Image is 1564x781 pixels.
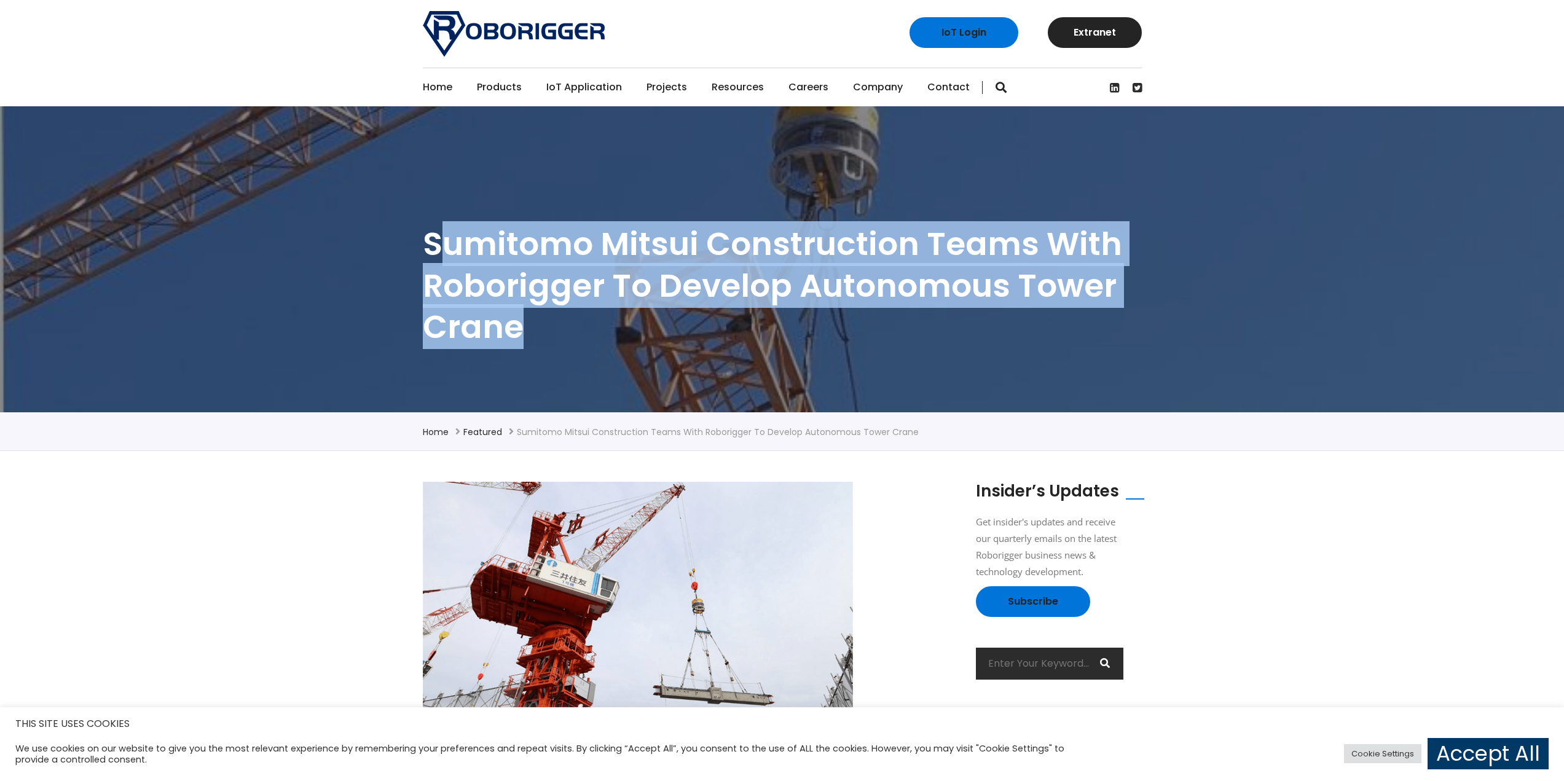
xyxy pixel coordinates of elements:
a: Cookie Settings [1344,744,1421,763]
a: Careers [788,68,828,106]
a: Home [423,68,452,106]
a: IoT Login [910,17,1018,48]
h5: THIS SITE USES COOKIES [15,716,1549,732]
a: Accept All [1428,738,1549,769]
a: Projects [646,68,687,106]
a: Extranet [1048,17,1142,48]
a: Company [853,68,903,106]
a: Home [423,426,449,438]
input: Enter Your Keyword... [976,648,1123,680]
a: Products [477,68,522,106]
a: IoT Application [546,68,622,106]
img: Roborigger [423,11,605,57]
a: Resources [712,68,764,106]
h2: Insider’s Updates [976,482,1119,501]
li: Sumitomo Mitsui Construction teams with Roborigger to develop autonomous tower crane [517,425,919,439]
a: Contact [927,68,970,106]
a: Subscribe [976,586,1090,617]
h1: Sumitomo Mitsui Construction teams with Roborigger to develop autonomous tower crane [423,223,1142,348]
a: Featured [463,426,502,438]
p: Get insider's updates and receive our quarterly emails on the latest Roborigger business news & t... [976,514,1123,580]
div: We use cookies on our website to give you the most relevant experience by remembering your prefer... [15,743,1089,765]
